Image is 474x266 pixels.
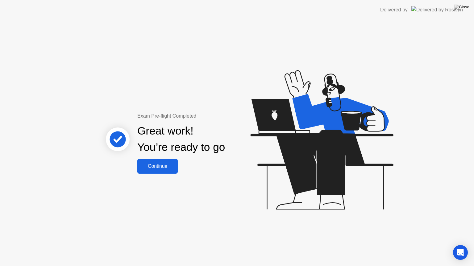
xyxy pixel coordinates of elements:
[137,123,225,155] div: Great work! You’re ready to go
[139,163,176,169] div: Continue
[453,245,468,260] div: Open Intercom Messenger
[454,5,469,10] img: Close
[380,6,408,14] div: Delivered by
[411,6,463,13] img: Delivered by Rosalyn
[137,159,178,174] button: Continue
[137,112,265,120] div: Exam Pre-flight Completed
